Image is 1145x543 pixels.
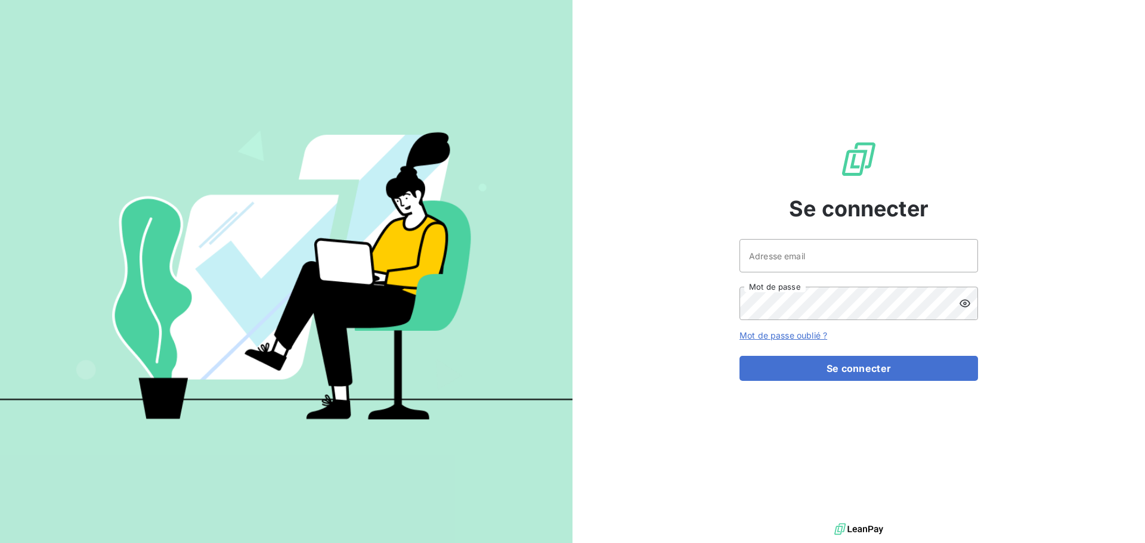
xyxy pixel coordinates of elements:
a: Mot de passe oublié ? [739,330,827,340]
button: Se connecter [739,356,978,381]
img: Logo LeanPay [840,140,878,178]
input: placeholder [739,239,978,272]
img: logo [834,520,883,538]
span: Se connecter [789,193,929,225]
